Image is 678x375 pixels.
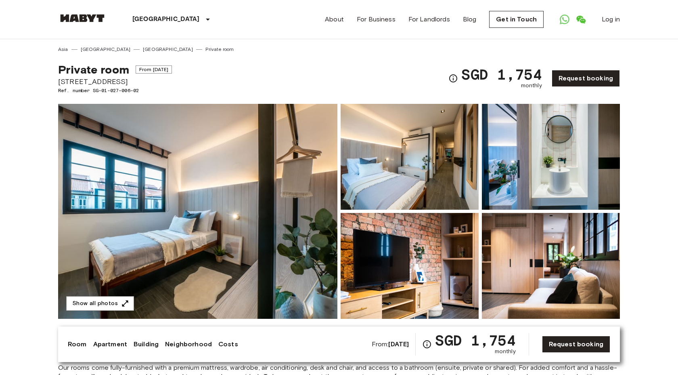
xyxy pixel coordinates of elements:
[422,339,432,349] svg: Check cost overview for full price breakdown. Please note that discounts apply to new joiners onl...
[448,74,458,83] svg: Check cost overview for full price breakdown. Please note that discounts apply to new joiners onl...
[602,15,620,24] a: Log in
[461,67,542,82] span: SGD 1,754
[58,76,172,87] span: [STREET_ADDRESS]
[68,339,87,349] a: Room
[552,70,620,87] a: Request booking
[93,339,127,349] a: Apartment
[132,15,200,24] p: [GEOGRAPHIC_DATA]
[388,340,409,348] b: [DATE]
[136,65,172,74] span: From [DATE]
[521,82,542,90] span: monthly
[58,87,172,94] span: Ref. number SG-01-027-006-02
[205,46,234,53] a: Private room
[372,340,409,349] span: From:
[218,339,238,349] a: Costs
[58,46,68,53] a: Asia
[165,339,212,349] a: Neighborhood
[325,15,344,24] a: About
[143,46,193,53] a: [GEOGRAPHIC_DATA]
[408,15,450,24] a: For Landlords
[58,14,107,22] img: Habyt
[495,348,516,356] span: monthly
[482,104,620,210] img: Picture of unit SG-01-027-006-02
[482,213,620,319] img: Picture of unit SG-01-027-006-02
[341,213,479,319] img: Picture of unit SG-01-027-006-02
[435,333,515,348] span: SGD 1,754
[463,15,477,24] a: Blog
[58,104,337,319] img: Marketing picture of unit SG-01-027-006-02
[573,11,589,27] a: Open WeChat
[489,11,544,28] a: Get in Touch
[542,336,610,353] a: Request booking
[134,339,159,349] a: Building
[557,11,573,27] a: Open WhatsApp
[66,296,134,311] button: Show all photos
[58,63,129,76] span: Private room
[81,46,131,53] a: [GEOGRAPHIC_DATA]
[341,104,479,210] img: Picture of unit SG-01-027-006-02
[357,15,395,24] a: For Business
